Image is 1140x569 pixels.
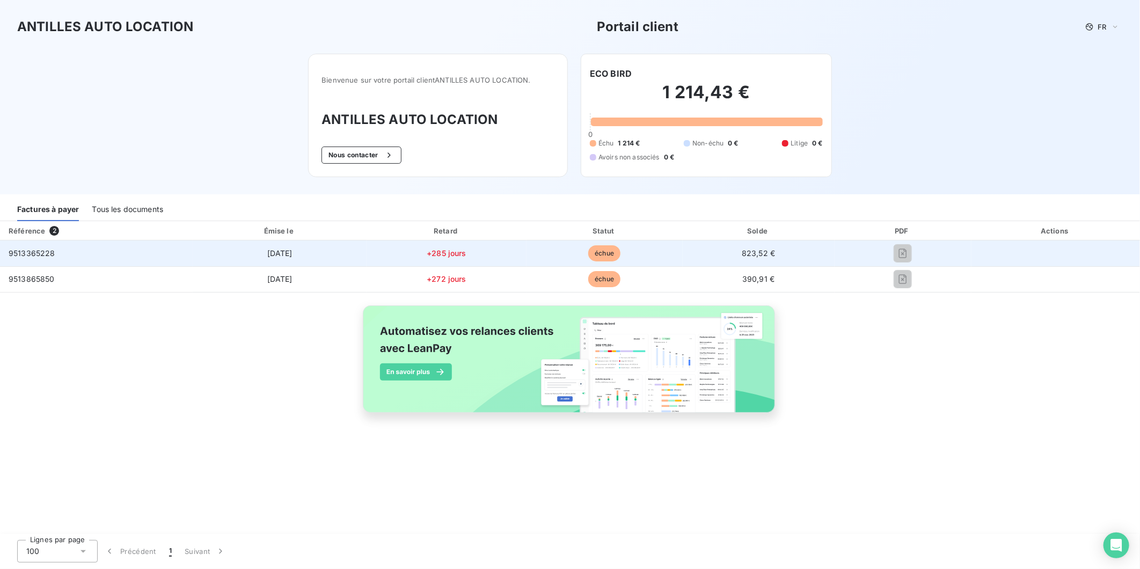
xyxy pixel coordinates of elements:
span: 100 [26,546,39,557]
button: Nous contacter [321,147,401,164]
h6: ECO BIRD [590,67,632,80]
span: 823,52 € [742,249,775,258]
span: 0 € [728,138,738,148]
span: [DATE] [267,249,293,258]
span: 9513865850 [9,274,55,283]
div: Référence [9,227,45,235]
span: 0 € [664,152,674,162]
div: Actions [974,225,1138,236]
div: Solde [685,225,832,236]
span: Bienvenue sur votre portail client ANTILLES AUTO LOCATION . [321,76,554,84]
h3: ANTILLES AUTO LOCATION [17,17,193,37]
h3: Portail client [597,17,678,37]
span: échue [588,271,620,287]
span: 9513365228 [9,249,55,258]
span: Non-échu [692,138,724,148]
div: Open Intercom Messenger [1104,532,1129,558]
span: 1 [169,546,172,557]
h2: 1 214,43 € [590,82,823,114]
span: 0 [588,130,593,138]
h3: ANTILLES AUTO LOCATION [321,110,554,129]
span: +285 jours [427,249,466,258]
div: Statut [529,225,681,236]
span: 1 214 € [618,138,640,148]
div: Retard [369,225,524,236]
button: Précédent [98,540,163,563]
span: Avoirs non associés [598,152,660,162]
span: échue [588,245,620,261]
span: Litige [791,138,808,148]
span: 2 [49,226,59,236]
span: 0 € [812,138,822,148]
div: PDF [837,225,969,236]
button: Suivant [178,540,232,563]
span: FR [1098,23,1107,31]
div: Émise le [195,225,364,236]
span: [DATE] [267,274,293,283]
img: banner [353,299,787,431]
button: 1 [163,540,178,563]
span: +272 jours [427,274,466,283]
div: Tous les documents [92,199,163,221]
span: Échu [598,138,614,148]
div: Factures à payer [17,199,79,221]
span: 390,91 € [742,274,774,283]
